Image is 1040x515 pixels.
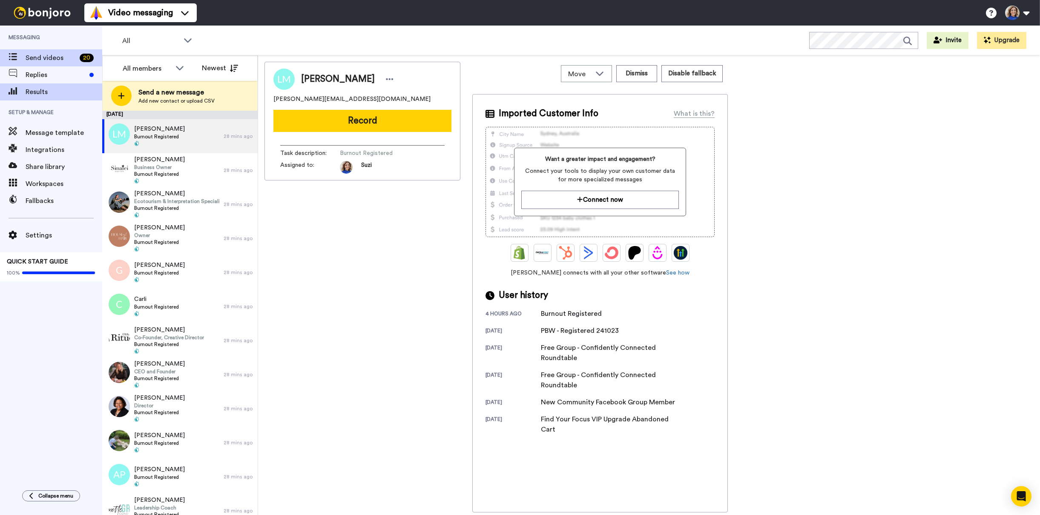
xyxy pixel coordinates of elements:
span: Burnout Registered [134,474,185,481]
span: Move [568,69,591,79]
span: Burnout Registered [134,269,185,276]
img: Ontraport [536,246,549,260]
span: Connect your tools to display your own customer data for more specialized messages [521,167,678,184]
span: Want a greater impact and engagement? [521,155,678,163]
span: User history [499,289,548,302]
span: Director [134,402,185,409]
span: Suzi [361,161,372,174]
span: Burnout Registered [134,205,219,212]
span: Burnout Registered [134,133,185,140]
button: Disable fallback [661,65,723,82]
span: Send videos [26,53,76,63]
div: [DATE] [486,399,541,407]
img: c3551fbc-ee0c-4cc7-8d46-e2d95faf775a.jpg [109,396,130,417]
span: [PERSON_NAME] [134,465,185,474]
img: ActiveCampaign [582,246,595,260]
div: [DATE] [486,372,541,390]
div: New Community Facebook Group Member [541,397,675,407]
img: c.png [109,294,130,315]
button: Record [273,110,451,132]
span: Leadership Coach [134,504,185,511]
button: Connect now [521,191,678,209]
div: 28 mins ago [224,507,253,514]
div: 4 hours ago [486,310,541,319]
div: 28 mins ago [224,269,253,276]
span: Ecotourism & Interpretation Specialist [134,198,219,205]
span: Assigned to: [280,161,340,174]
span: Collapse menu [38,492,73,499]
div: [DATE] [102,111,258,119]
span: [PERSON_NAME] [134,125,185,133]
img: ap.png [109,464,130,485]
div: 28 mins ago [224,167,253,174]
span: [PERSON_NAME][EMAIL_ADDRESS][DOMAIN_NAME] [273,95,431,103]
div: Burnout Registered [541,309,602,319]
img: photo.jpg [340,161,353,174]
img: bj-logo-header-white.svg [10,7,74,19]
span: Message template [26,128,102,138]
img: vm-color.svg [89,6,103,20]
span: [PERSON_NAME] [134,394,185,402]
span: [PERSON_NAME] [134,223,185,232]
button: Invite [927,32,968,49]
div: [DATE] [486,344,541,363]
div: 28 mins ago [224,473,253,480]
div: 28 mins ago [224,133,253,140]
span: Burnout Registered [134,341,204,348]
span: Owner [134,232,185,239]
img: GoHighLevel [674,246,687,260]
img: 63dd1308-fc2a-4c3e-be76-443d20d5dfcb.jpg [109,192,130,213]
img: Shopify [513,246,526,260]
div: Open Intercom Messenger [1011,486,1031,506]
div: 20 [80,54,94,62]
span: [PERSON_NAME] [301,73,375,86]
span: [PERSON_NAME] [134,326,204,334]
img: g.png [109,260,130,281]
a: See how [666,270,690,276]
img: lm.png [109,123,130,145]
span: Send a new message [138,87,215,97]
img: Drip [651,246,664,260]
img: Image of Laura MacKinnon [273,69,295,90]
button: Newest [195,60,244,77]
span: Co-Founder, Creative Director [134,334,204,341]
div: Find Your Focus VIP Upgrade Abandoned Cart [541,414,677,435]
img: 7204a403-bd51-458a-b4ba-56cdddbd474b.jpg [109,430,130,451]
span: Add new contact or upload CSV [138,97,215,104]
img: Hubspot [559,246,572,260]
span: Integrations [26,145,102,155]
span: Carli [134,295,179,303]
span: Burnout Registered [134,303,179,310]
span: [PERSON_NAME] [134,496,185,504]
span: Burnout Registered [134,440,185,446]
span: Burnout Registered [134,171,185,177]
span: Burnout Registered [340,149,421,157]
img: 1ed2014c-36ec-4ef2-baa7-aa8e16db8a02.png [109,328,130,349]
div: PBW - Registered 241023 [541,326,619,336]
div: [DATE] [486,416,541,435]
span: Workspaces [26,179,102,189]
div: 28 mins ago [224,371,253,378]
span: Video messaging [108,7,173,19]
span: [PERSON_NAME] [134,360,185,368]
div: 28 mins ago [224,235,253,242]
span: Replies [26,70,86,80]
span: [PERSON_NAME] [134,431,185,440]
span: QUICK START GUIDE [7,259,68,265]
img: Patreon [628,246,641,260]
span: All [122,36,179,46]
span: [PERSON_NAME] [134,261,185,269]
button: Collapse menu [22,490,80,501]
div: 28 mins ago [224,439,253,446]
span: 100% [7,269,20,276]
img: d15cabca-fef2-463b-9c23-3c15a1a49a5f.png [109,226,130,247]
div: 28 mins ago [224,303,253,310]
div: 28 mins ago [224,337,253,344]
div: 28 mins ago [224,405,253,412]
span: Imported Customer Info [499,107,598,120]
div: [DATE] [486,327,541,336]
button: Upgrade [977,32,1026,49]
span: Results [26,87,102,97]
span: [PERSON_NAME] [134,189,219,198]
